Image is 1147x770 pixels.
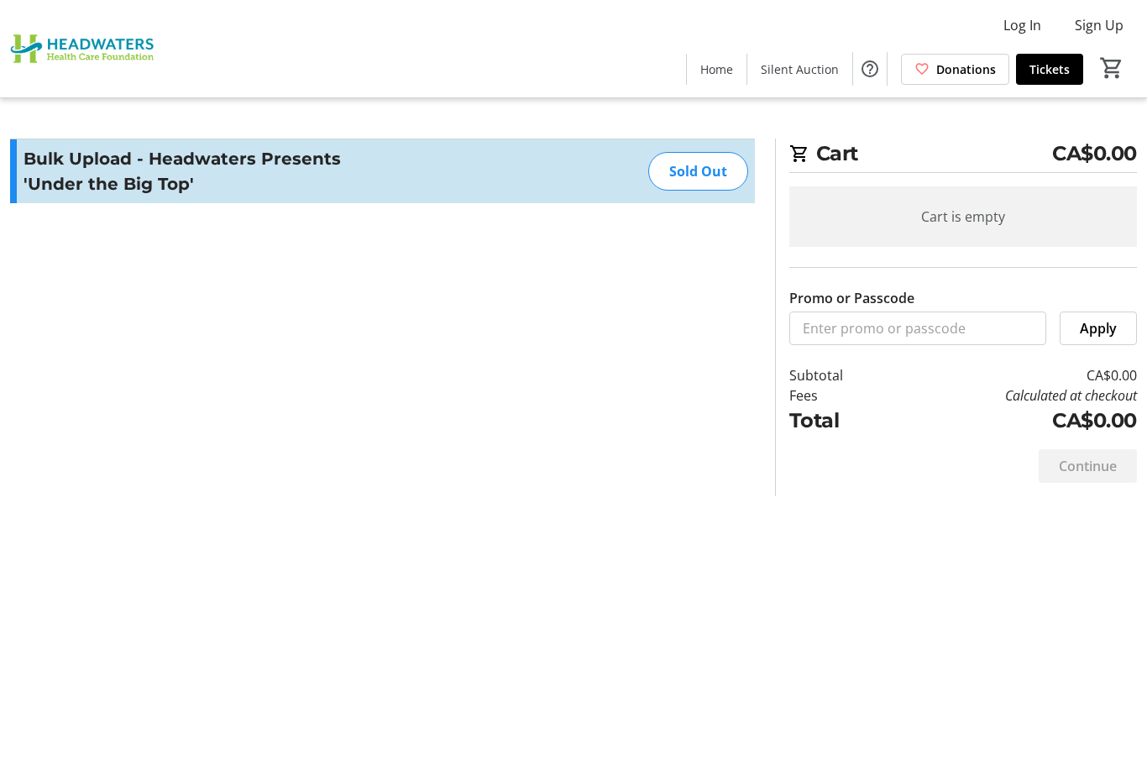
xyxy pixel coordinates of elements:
[789,312,1046,345] input: Enter promo or passcode
[890,406,1137,436] td: CA$0.00
[789,288,914,308] label: Promo or Passcode
[1016,54,1083,85] a: Tickets
[936,60,996,78] span: Donations
[1029,60,1070,78] span: Tickets
[10,7,160,91] img: Headwaters Health Care Foundation's Logo
[761,60,839,78] span: Silent Auction
[1060,312,1137,345] button: Apply
[990,12,1055,39] button: Log In
[700,60,733,78] span: Home
[1052,139,1137,169] span: CA$0.00
[789,406,890,436] td: Total
[1061,12,1137,39] button: Sign Up
[687,54,746,85] a: Home
[1003,15,1041,35] span: Log In
[890,385,1137,406] td: Calculated at checkout
[901,54,1009,85] a: Donations
[1097,53,1127,83] button: Cart
[1075,15,1123,35] span: Sign Up
[789,385,890,406] td: Fees
[648,152,748,191] div: Sold Out
[789,365,890,385] td: Subtotal
[890,365,1137,385] td: CA$0.00
[789,186,1137,247] div: Cart is empty
[853,52,887,86] button: Help
[789,139,1137,173] h2: Cart
[24,146,390,196] h3: Bulk Upload - Headwaters Presents 'Under the Big Top'
[747,54,852,85] a: Silent Auction
[1080,318,1117,338] span: Apply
